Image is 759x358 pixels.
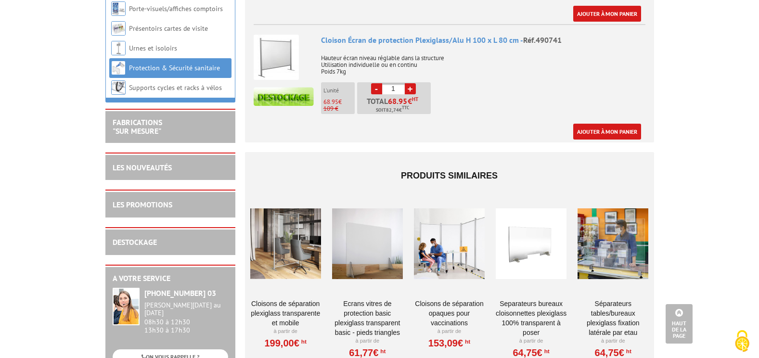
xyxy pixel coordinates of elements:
[496,337,566,345] p: À partir de
[111,41,126,55] img: Urnes et isoloirs
[428,340,470,346] a: 153,09€HT
[349,350,386,356] a: 61,77€HT
[144,301,228,334] div: 08h30 à 12h30 13h30 à 17h30
[730,329,754,353] img: Cookies (fenêtre modale)
[323,87,355,94] p: L'unité
[264,340,306,346] a: 199,00€HT
[401,171,498,180] span: Produits similaires
[725,325,759,358] button: Cookies (fenêtre modale)
[250,299,321,328] a: Cloisons de séparation Plexiglass transparente et mobile
[578,337,648,345] p: À partir de
[129,83,222,92] a: Supports cycles et racks à vélos
[573,6,641,22] a: Ajouter à mon panier
[624,348,631,355] sup: HT
[332,299,403,337] a: ECRANS VITRES DE PROTECTION BASIC PLEXIGLASS TRANSPARENT BASIC - pieds triangles
[321,48,645,75] p: Hauteur écran niveau réglable dans la structure Utilisation individuelle ou en continu Poids 7kg
[321,35,645,46] div: Cloison Écran de protection Plexiglass/Alu H 100 x L 80 cm -
[323,99,355,105] p: €
[111,21,126,36] img: Présentoirs cartes de visite
[113,117,162,136] a: FABRICATIONS"Sur Mesure"
[254,87,314,106] img: destockage
[113,274,228,283] h2: A votre service
[513,350,549,356] a: 64,75€HT
[388,97,408,105] span: 68.95
[414,299,485,328] a: CLOISONS DE SÉPARATION OPAQUES POUR VACCINATIONS
[405,83,416,94] a: +
[113,288,140,325] img: widget-service.jpg
[144,288,216,298] strong: [PHONE_NUMBER] 03
[111,61,126,75] img: Protection & Sécurité sanitaire
[578,299,648,337] a: Séparateurs Tables/Bureaux Plexiglass Fixation Latérale par Etau
[113,237,157,247] a: DESTOCKAGE
[111,80,126,95] img: Supports cycles et racks à vélos
[408,97,412,105] span: €
[129,44,177,52] a: Urnes et isoloirs
[332,337,403,345] p: À partir de
[666,304,693,344] a: Haut de la page
[323,105,355,112] p: 109 €
[113,200,172,209] a: LES PROMOTIONS
[129,4,223,13] a: Porte-visuels/affiches comptoirs
[376,106,409,114] span: Soit €
[523,35,562,45] span: Réf.490741
[414,328,485,335] p: À partir de
[386,106,399,114] span: 82,74
[412,96,418,102] sup: HT
[323,98,338,106] span: 68.95
[129,24,208,33] a: Présentoirs cartes de visite
[129,64,220,72] a: Protection & Sécurité sanitaire
[299,338,307,345] sup: HT
[111,1,126,16] img: Porte-visuels/affiches comptoirs
[573,124,641,140] a: Ajouter à mon panier
[113,163,172,172] a: LES NOUVEAUTÉS
[360,97,431,114] p: Total
[254,35,299,80] img: Cloison Écran de protection Plexiglass/Alu H 100 x L 80 cm
[250,328,321,335] p: À partir de
[595,350,631,356] a: 64,75€HT
[378,348,386,355] sup: HT
[463,338,470,345] sup: HT
[402,105,409,110] sup: TTC
[371,83,382,94] a: -
[496,299,566,337] a: SEPARATEURS BUREAUX CLOISONNETTES PLEXIGLASS 100% TRANSPARENT À POSER
[144,301,228,318] div: [PERSON_NAME][DATE] au [DATE]
[542,348,550,355] sup: HT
